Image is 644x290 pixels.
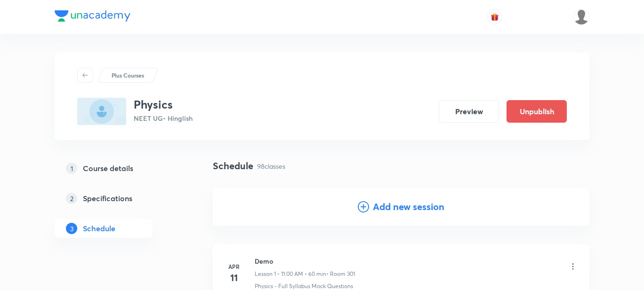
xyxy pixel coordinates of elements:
a: 2Specifications [55,189,183,208]
img: Add [552,188,589,226]
p: • Room 301 [326,270,355,278]
a: Company Logo [55,10,130,24]
h6: Apr [225,262,243,271]
p: 2 [66,193,77,204]
img: 3B4E75B7-F3D9-4587-BF23-B883F1EAA1AB_plus.png [77,98,126,125]
a: 1Course details [55,159,183,178]
p: NEET UG • Hinglish [134,113,193,123]
img: avatar [491,13,499,21]
h5: Course details [83,163,133,174]
p: 98 classes [257,161,285,171]
p: 3 [66,223,77,234]
p: 1 [66,163,77,174]
h6: Demo [255,256,355,266]
h5: Specifications [83,193,132,204]
img: Company Logo [55,10,130,22]
h5: Schedule [83,223,115,234]
button: Preview [439,100,499,123]
p: Lesson 1 • 11:00 AM • 60 min [255,270,326,278]
h4: 11 [225,271,243,285]
img: Aamir Yousuf [573,9,589,25]
button: Unpublish [507,100,567,123]
p: Plus Courses [112,71,144,79]
button: avatar [487,9,502,24]
h4: Add new session [373,200,444,214]
h4: Schedule [213,159,253,173]
h3: Physics [134,98,193,111]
